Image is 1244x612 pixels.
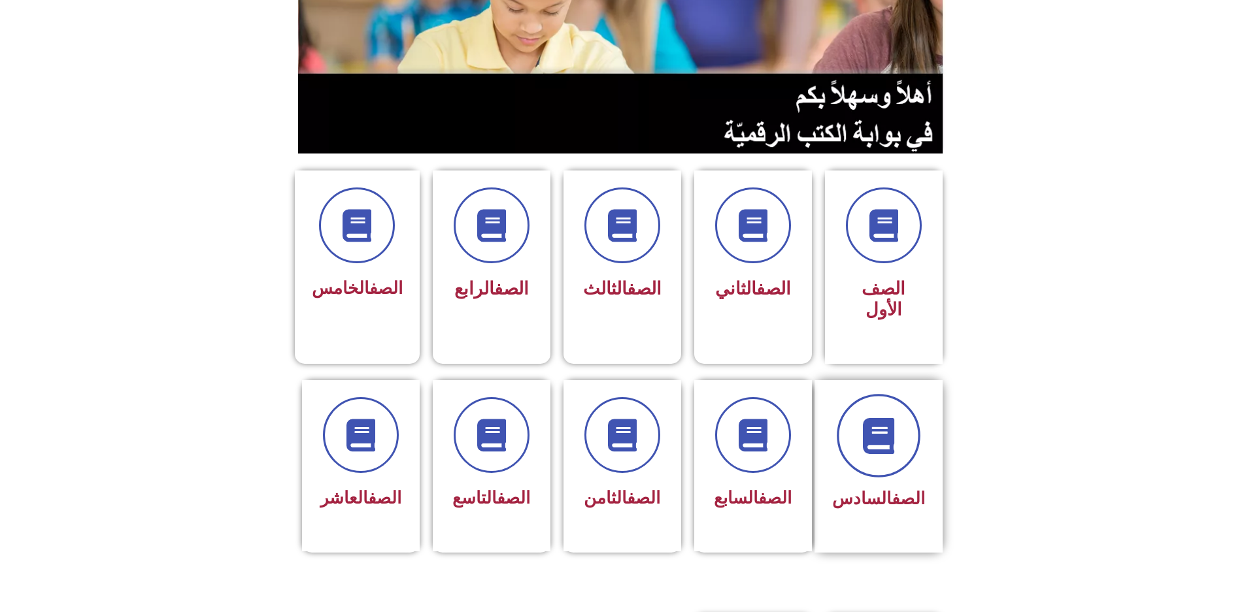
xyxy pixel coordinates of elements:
span: التاسع [452,488,530,507]
a: الصف [756,278,791,299]
a: الصف [368,488,401,507]
span: السادس [832,489,925,508]
span: الصف الأول [862,278,905,320]
a: الصف [494,278,529,299]
span: الثامن [584,488,660,507]
span: الثالث [583,278,662,299]
a: الصف [497,488,530,507]
a: الصف [627,488,660,507]
span: الخامس [312,278,403,298]
a: الصف [627,278,662,299]
span: السابع [714,488,792,507]
a: الصف [892,489,925,508]
span: العاشر [320,488,401,507]
span: الرابع [454,278,529,299]
a: الصف [758,488,792,507]
span: الثاني [715,278,791,299]
a: الصف [369,278,403,298]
